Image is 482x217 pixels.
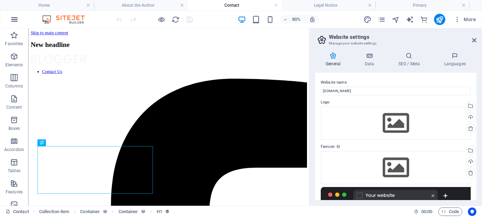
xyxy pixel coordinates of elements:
[5,62,23,68] p: Elements
[434,14,445,25] button: publish
[282,1,375,9] h4: Legal Notice
[454,16,476,23] span: More
[94,1,188,9] h4: About the Author
[441,207,459,216] span: Code
[438,207,462,216] button: Code
[354,52,387,67] h4: Data
[420,15,428,24] button: commerce
[321,98,471,107] label: Logo
[5,41,23,47] p: Favorites
[387,52,433,67] h4: SEO / Meta
[375,1,469,9] h4: Privacy
[433,52,476,67] h4: Languages
[6,189,23,195] p: Features
[363,15,372,24] button: design
[420,16,428,24] i: Commerce
[119,207,138,216] span: Click to select. Double-click to edit
[171,16,180,24] i: Reload page
[309,16,315,23] i: On resize automatically adjust zoom level to fit chosen device.
[39,207,69,216] span: Click to select. Double-click to edit
[321,151,471,184] div: Select files from the file manager, stock photos, or upload file(s)
[157,207,162,216] span: Click to select. Double-click to edit
[8,168,20,174] p: Tables
[80,207,100,216] span: Click to select. Double-click to edit
[406,16,414,24] i: AI Writer
[321,87,471,95] input: Name...
[165,209,170,214] i: This element is bound to a collection
[4,147,24,152] p: Accordion
[321,143,471,151] label: Favicon
[406,15,414,24] button: text_generator
[6,104,22,110] p: Content
[41,15,94,24] img: Editor Logo
[39,207,170,216] nav: breadcrumb
[421,207,432,216] span: 00 00
[363,16,372,24] i: Design (Ctrl+Alt+Y)
[378,15,386,24] button: pages
[321,107,471,140] div: Select files from the file manager, stock photos, or upload file(s)
[171,15,180,24] button: reload
[329,34,476,40] h2: Website settings
[6,207,29,216] a: Click to cancel selection. Double-click to open Pages
[5,83,23,89] p: Columns
[451,14,479,25] button: More
[414,207,433,216] h6: Session time
[141,209,145,214] i: This element can be bound to a collection field
[188,1,282,9] h4: Contact
[426,209,427,214] span: :
[392,15,400,24] button: navigator
[280,15,305,24] button: 80%
[291,15,302,24] h6: 80%
[329,40,462,47] h3: Manage your website settings
[435,16,444,24] i: Publish
[157,15,165,24] button: Click here to leave preview mode and continue editing
[315,52,354,67] h4: General
[8,126,20,131] p: Boxes
[321,78,471,87] label: Website name
[103,209,107,214] i: This element can be bound to a collection field
[3,3,50,9] a: Skip to main content
[468,207,476,216] button: Usercentrics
